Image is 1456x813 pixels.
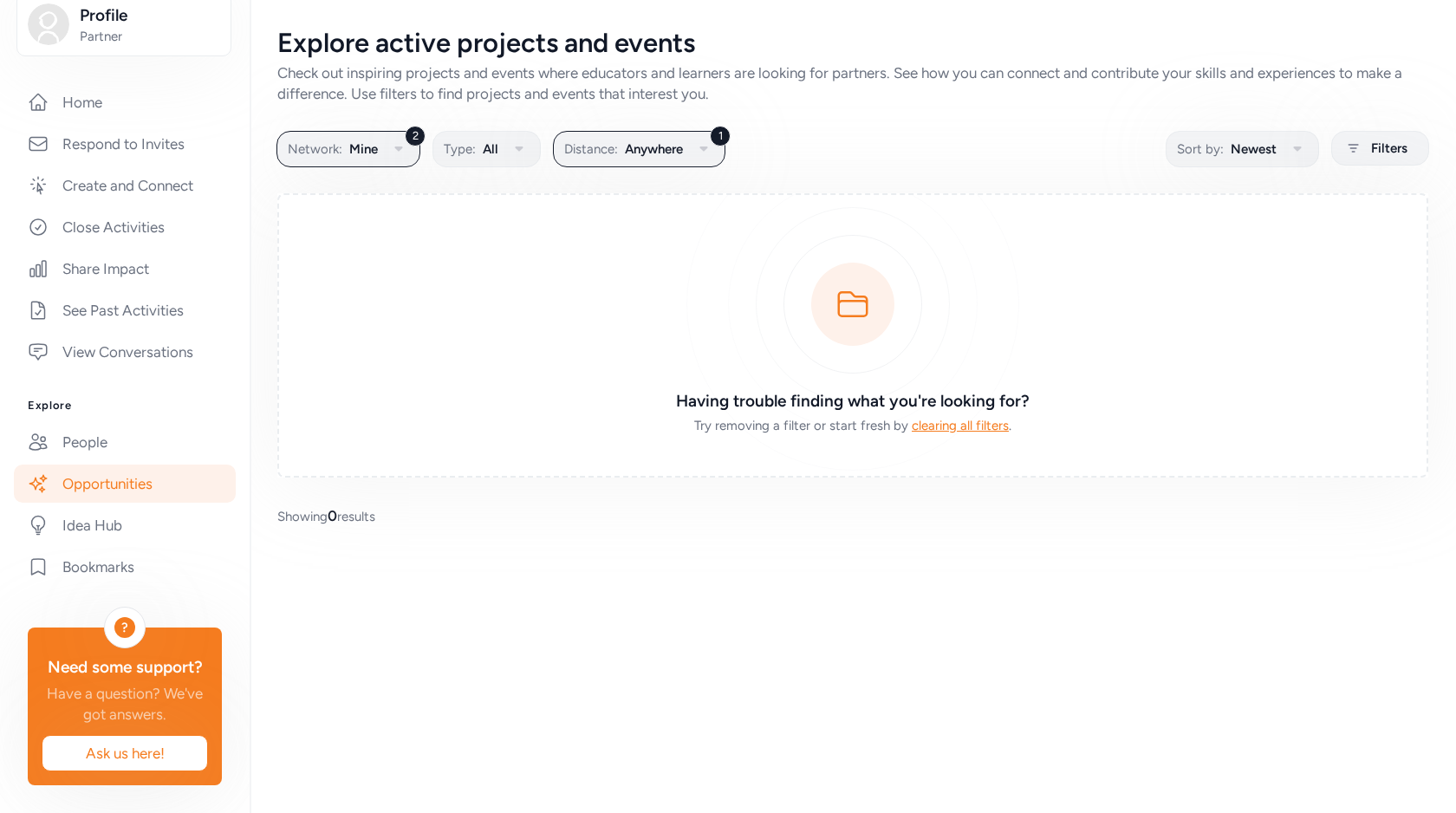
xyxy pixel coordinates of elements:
[625,139,683,159] span: Anywhere
[56,743,193,764] span: Ask us here!
[114,617,135,638] div: ?
[277,62,1428,104] div: Check out inspiring projects and events where educators and learners are looking for partners. Se...
[276,131,420,167] button: 2Network:Mine
[710,126,731,146] div: 1
[912,418,1009,433] span: clearing all filters
[42,683,208,725] div: Have a question? We've got answers.
[42,655,208,680] div: Need some support?
[444,139,476,159] span: Type:
[277,28,1428,59] div: Explore active projects and events
[603,389,1102,413] h3: Having trouble finding what you're looking for?
[14,423,236,461] a: People
[14,506,236,544] a: Idea Hub
[80,28,220,45] span: Partner
[483,139,498,159] span: All
[14,166,236,205] a: Create and Connect
[288,139,342,159] span: Network:
[14,125,236,163] a: Respond to Invites
[14,291,236,329] a: See Past Activities
[14,333,236,371] a: View Conversations
[1371,138,1407,159] span: Filters
[603,417,1102,434] div: .
[42,735,208,771] button: Ask us here!
[405,126,426,146] div: 2
[14,465,236,503] a: Opportunities
[1177,139,1224,159] span: Sort by:
[14,83,236,121] a: Home
[1231,139,1277,159] span: Newest
[14,208,236,246] a: Close Activities
[277,505,375,526] span: Showing results
[564,139,618,159] span: Distance:
[1166,131,1319,167] button: Sort by:Newest
[328,507,337,524] span: 0
[694,418,908,433] span: Try removing a filter or start fresh by
[28,399,222,413] h3: Explore
[14,548,236,586] a: Bookmarks
[80,3,220,28] span: Profile
[553,131,725,167] button: 1Distance:Anywhere
[432,131,541,167] button: Type:All
[14,250,236,288] a: Share Impact
[349,139,378,159] span: Mine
